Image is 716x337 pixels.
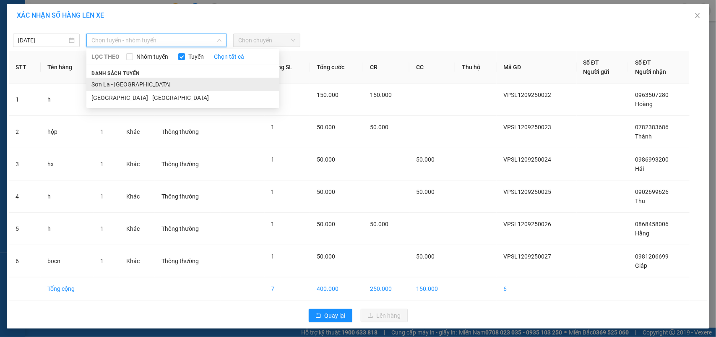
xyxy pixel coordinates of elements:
td: Thông thường [155,180,221,213]
span: 50.000 [317,124,335,131]
td: Thông thường [155,245,221,277]
td: h [41,84,94,116]
span: 1 [271,124,275,131]
th: Mã GD [497,51,576,84]
span: XÁC NHẬN SỐ HÀNG LÊN XE [17,11,104,19]
td: Tổng cộng [41,277,94,300]
td: bocn [41,245,94,277]
span: Hoàng [635,101,653,107]
th: Tên hàng [41,51,94,84]
span: 50.000 [370,124,388,131]
th: Tổng cước [310,51,364,84]
span: down [217,38,222,43]
span: 0868458006 [635,221,669,227]
span: 1 [100,193,104,200]
td: 5 [9,213,41,245]
span: 50.000 [317,253,335,260]
span: VPSL1209250027 [503,253,551,260]
th: CC [409,51,455,84]
td: 7 [265,277,310,300]
td: hộp [41,116,94,148]
span: 1 [100,161,104,167]
span: 0986993200 [635,156,669,163]
li: Sơn La - [GEOGRAPHIC_DATA] [86,78,279,91]
span: Hải [635,165,644,172]
span: 50.000 [317,221,335,227]
span: VPSL1209250025 [503,188,551,195]
td: 1 [9,84,41,116]
td: h [41,180,94,213]
span: 0902699626 [635,188,669,195]
span: Hằng [635,230,649,237]
span: 50.000 [370,221,388,227]
th: CR [363,51,409,84]
span: Số ĐT [635,59,651,66]
td: h [41,213,94,245]
span: Người nhận [635,68,666,75]
td: Khác [120,148,154,180]
button: rollbackQuay lại [309,309,352,322]
span: Số ĐT [583,59,599,66]
span: LỌC THEO [91,52,120,61]
span: 1 [271,188,275,195]
span: VPSL1209250024 [503,156,551,163]
li: Hotline: 0965551559 [78,31,351,42]
span: 1 [100,128,104,135]
span: Quay lại [325,311,346,320]
span: close [694,12,701,19]
span: 50.000 [416,253,435,260]
td: 250.000 [363,277,409,300]
th: Thu hộ [455,51,497,84]
th: Tổng SL [265,51,310,84]
span: 1 [100,258,104,264]
span: 1 [271,156,275,163]
button: Close [686,4,709,28]
th: STT [9,51,41,84]
td: 150.000 [409,277,455,300]
span: rollback [315,313,321,319]
span: Chọn chuyến [238,34,295,47]
td: 400.000 [310,277,364,300]
span: Tuyến [185,52,207,61]
span: VPSL1209250022 [503,91,551,98]
td: Thông thường [155,116,221,148]
span: 50.000 [416,188,435,195]
td: Khác [120,245,154,277]
td: Thông thường [155,148,221,180]
span: Giáp [635,262,647,269]
span: 150.000 [317,91,338,98]
td: 6 [497,277,576,300]
td: hx [41,148,94,180]
span: 150.000 [370,91,392,98]
span: Người gửi [583,68,610,75]
b: GỬI : VP Sơn La [10,61,91,75]
span: 50.000 [416,156,435,163]
li: Số 378 [PERSON_NAME] ( trong nhà khách [GEOGRAPHIC_DATA]) [78,21,351,31]
td: Thông thường [155,213,221,245]
span: 1 [271,221,275,227]
td: 3 [9,148,41,180]
span: 0963507280 [635,91,669,98]
button: uploadLên hàng [361,309,408,322]
input: 12/09/2025 [18,36,67,45]
span: VPSL1209250023 [503,124,551,131]
span: Thành [635,133,652,140]
span: Nhóm tuyến [133,52,172,61]
span: 50.000 [317,188,335,195]
a: Chọn tất cả [214,52,244,61]
span: 0782383686 [635,124,669,131]
li: [GEOGRAPHIC_DATA] - [GEOGRAPHIC_DATA] [86,91,279,104]
td: 2 [9,116,41,148]
td: 4 [9,180,41,213]
span: 0981206699 [635,253,669,260]
td: Khác [120,116,154,148]
span: 50.000 [317,156,335,163]
span: Chọn tuyến - nhóm tuyến [91,34,221,47]
span: 1 [100,225,104,232]
span: Thu [635,198,645,204]
td: Khác [120,180,154,213]
span: Danh sách tuyến [86,70,145,77]
td: Khác [120,213,154,245]
span: 1 [271,253,275,260]
td: 6 [9,245,41,277]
